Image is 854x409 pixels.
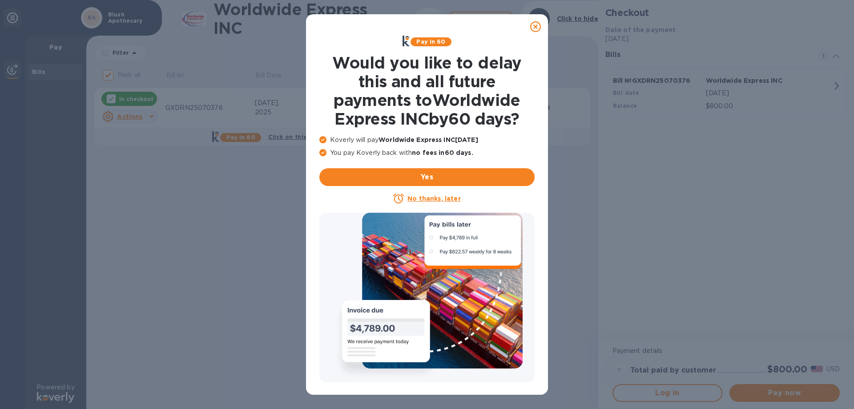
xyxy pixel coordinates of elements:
h1: Would you like to delay this and all future payments to Worldwide Express INC by 60 days ? [319,53,535,128]
b: Worldwide Express INC [DATE] [379,136,478,143]
p: Koverly will pay [319,135,535,145]
p: You pay Koverly back with [319,148,535,158]
b: Pay in 60 [416,38,445,45]
span: Yes [326,172,528,182]
b: no fees in 60 days . [412,149,473,156]
button: Yes [319,168,535,186]
u: No thanks, later [407,195,460,202]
